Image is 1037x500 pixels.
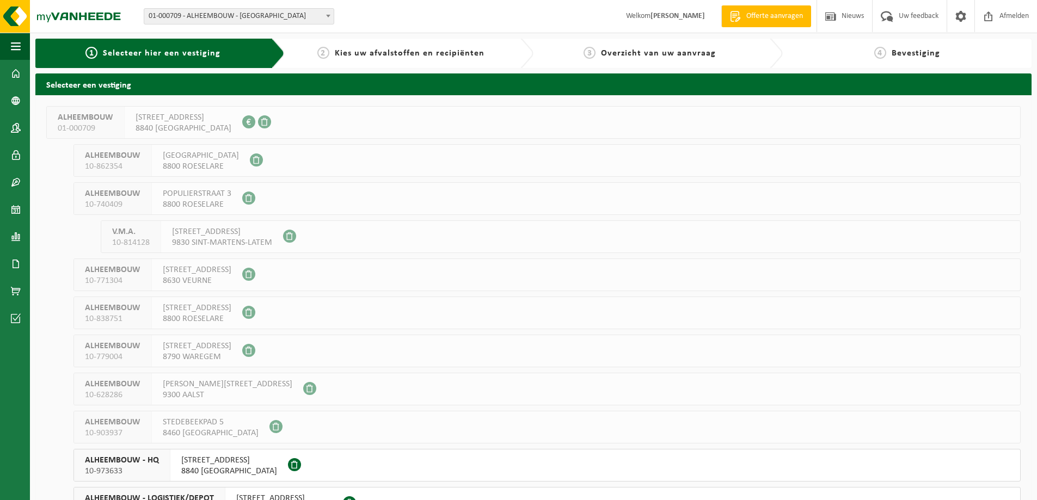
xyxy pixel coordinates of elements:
[163,390,292,400] span: 9300 AALST
[601,49,716,58] span: Overzicht van uw aanvraag
[163,417,259,428] span: STEDEBEEKPAD 5
[163,428,259,439] span: 8460 [GEOGRAPHIC_DATA]
[85,303,140,313] span: ALHEEMBOUW
[181,455,277,466] span: [STREET_ADDRESS]
[85,351,140,362] span: 10-779004
[136,112,231,123] span: [STREET_ADDRESS]
[721,5,811,27] a: Offerte aanvragen
[85,150,140,161] span: ALHEEMBOUW
[85,313,140,324] span: 10-838751
[103,49,220,58] span: Selecteer hier een vestiging
[85,466,159,477] span: 10-973633
[85,199,140,210] span: 10-740409
[584,47,596,59] span: 3
[335,49,484,58] span: Kies uw afvalstoffen en recipiënten
[163,341,231,351] span: [STREET_ADDRESS]
[85,379,140,390] span: ALHEEMBOUW
[172,237,272,248] span: 9830 SINT-MARTENS-LATEM
[163,351,231,362] span: 8790 WAREGEM
[163,161,239,172] span: 8800 ROESELARE
[73,449,1021,482] button: ALHEEMBOUW - HQ 10-973633 [STREET_ADDRESS]8840 [GEOGRAPHIC_DATA]
[181,466,277,477] span: 8840 [GEOGRAPHIC_DATA]
[163,313,231,324] span: 8800 ROESELARE
[85,390,140,400] span: 10-628286
[85,341,140,351] span: ALHEEMBOUW
[112,226,150,237] span: V.M.A.
[85,188,140,199] span: ALHEEMBOUW
[85,264,140,275] span: ALHEEMBOUW
[58,123,113,134] span: 01-000709
[144,8,334,24] span: 01-000709 - ALHEEMBOUW - OOSTNIEUWKERKE
[58,112,113,123] span: ALHEEMBOUW
[85,428,140,439] span: 10-903937
[85,275,140,286] span: 10-771304
[85,161,140,172] span: 10-862354
[163,150,239,161] span: [GEOGRAPHIC_DATA]
[317,47,329,59] span: 2
[85,47,97,59] span: 1
[85,455,159,466] span: ALHEEMBOUW - HQ
[172,226,272,237] span: [STREET_ADDRESS]
[163,379,292,390] span: [PERSON_NAME][STREET_ADDRESS]
[744,11,806,22] span: Offerte aanvragen
[163,275,231,286] span: 8630 VEURNE
[163,199,231,210] span: 8800 ROESELARE
[651,12,705,20] strong: [PERSON_NAME]
[35,73,1032,95] h2: Selecteer een vestiging
[892,49,940,58] span: Bevestiging
[136,123,231,134] span: 8840 [GEOGRAPHIC_DATA]
[874,47,886,59] span: 4
[163,264,231,275] span: [STREET_ADDRESS]
[163,188,231,199] span: POPULIERSTRAAT 3
[163,303,231,313] span: [STREET_ADDRESS]
[85,417,140,428] span: ALHEEMBOUW
[144,9,334,24] span: 01-000709 - ALHEEMBOUW - OOSTNIEUWKERKE
[112,237,150,248] span: 10-814128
